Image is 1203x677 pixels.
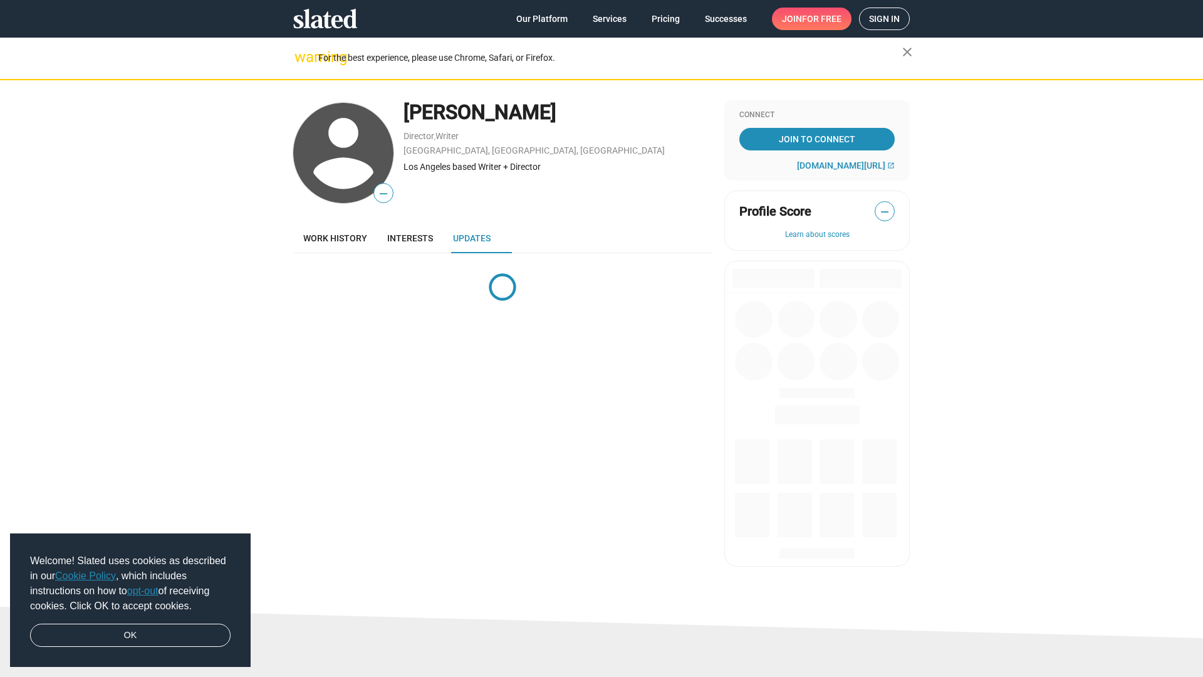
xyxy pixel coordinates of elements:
span: — [374,186,393,202]
span: Our Platform [516,8,568,30]
a: opt-out [127,585,159,596]
span: [DOMAIN_NAME][URL] [797,160,885,171]
a: Writer [435,131,459,141]
div: cookieconsent [10,533,251,668]
a: Interests [377,223,443,253]
div: [PERSON_NAME] [404,99,712,126]
a: dismiss cookie message [30,624,231,648]
span: Join [782,8,841,30]
a: Updates [443,223,501,253]
span: — [875,204,894,220]
button: Learn about scores [739,230,895,240]
mat-icon: close [900,45,915,60]
a: Sign in [859,8,910,30]
mat-icon: open_in_new [887,162,895,169]
span: for free [802,8,841,30]
div: For the best experience, please use Chrome, Safari, or Firefox. [318,50,902,66]
span: Join To Connect [742,128,892,150]
a: [DOMAIN_NAME][URL] [797,160,895,171]
a: Successes [695,8,757,30]
a: Join To Connect [739,128,895,150]
mat-icon: warning [294,50,310,65]
a: Services [583,8,637,30]
div: Connect [739,110,895,120]
a: Joinfor free [772,8,851,30]
span: Profile Score [739,203,811,220]
a: Our Platform [506,8,578,30]
a: Work history [293,223,377,253]
span: Successes [705,8,747,30]
a: [GEOGRAPHIC_DATA], [GEOGRAPHIC_DATA], [GEOGRAPHIC_DATA] [404,145,665,155]
a: Pricing [642,8,690,30]
span: Interests [387,233,433,243]
span: Pricing [652,8,680,30]
a: Cookie Policy [55,570,116,581]
div: Los Angeles based Writer + Director [404,161,712,173]
span: Sign in [869,8,900,29]
span: Services [593,8,627,30]
span: , [434,134,435,140]
span: Updates [453,233,491,243]
a: Director [404,131,434,141]
span: Work history [303,233,367,243]
span: Welcome! Slated uses cookies as described in our , which includes instructions on how to of recei... [30,554,231,614]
